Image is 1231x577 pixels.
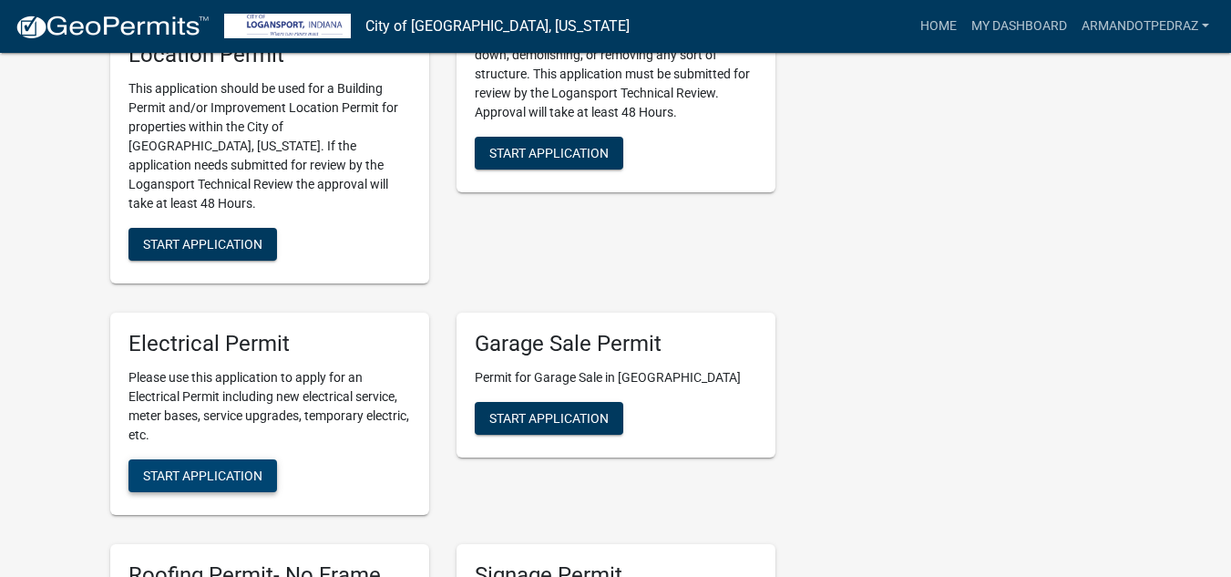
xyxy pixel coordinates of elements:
a: City of [GEOGRAPHIC_DATA], [US_STATE] [365,11,630,42]
a: armandotpedraz [1074,9,1216,44]
img: City of Logansport, Indiana [224,14,351,38]
h5: Electrical Permit [128,331,411,357]
button: Start Application [475,402,623,435]
button: Start Application [475,137,623,170]
p: Please use this application if you are tearing down, demolishing, or removing any sort of structu... [475,26,757,122]
span: Start Application [489,146,609,160]
button: Start Application [128,228,277,261]
p: Please use this application to apply for an Electrical Permit including new electrical service, m... [128,368,411,445]
p: Permit for Garage Sale in [GEOGRAPHIC_DATA] [475,368,757,387]
a: Home [913,9,964,44]
span: Start Application [489,410,609,425]
h5: Garage Sale Permit [475,331,757,357]
a: My Dashboard [964,9,1074,44]
p: This application should be used for a Building Permit and/or Improvement Location Permit for prop... [128,79,411,213]
span: Start Application [143,237,262,252]
button: Start Application [128,459,277,492]
span: Start Application [143,468,262,482]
